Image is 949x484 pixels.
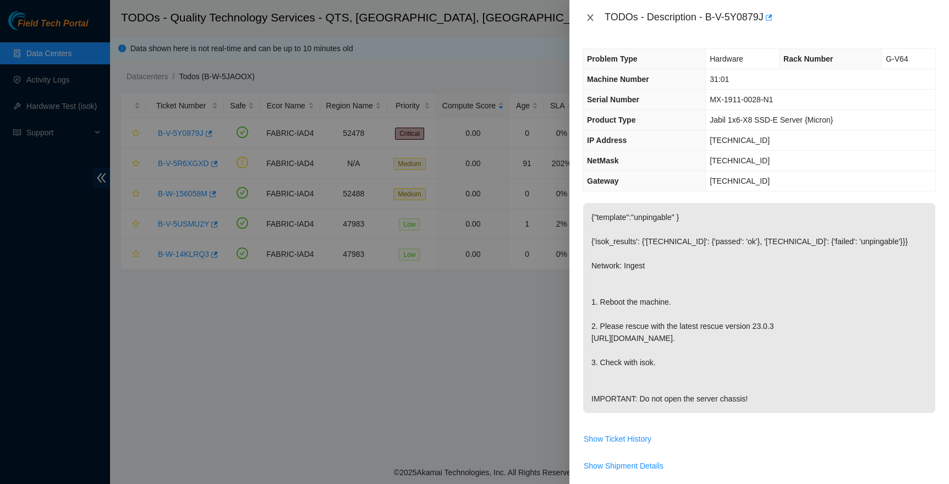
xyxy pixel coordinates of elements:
span: [TECHNICAL_ID] [710,156,770,165]
span: MX-1911-0028-N1 [710,95,773,104]
span: close [586,13,595,22]
span: Product Type [587,116,635,124]
div: TODOs - Description - B-V-5Y0879J [605,9,936,26]
span: Jabil 1x6-X8 SSD-E Server {Micron} [710,116,833,124]
button: Show Ticket History [583,430,652,448]
span: Hardware [710,54,743,63]
span: Machine Number [587,75,649,84]
span: Serial Number [587,95,639,104]
span: Rack Number [783,54,833,63]
span: Show Ticket History [584,433,651,445]
p: {"template":"unpingable" } {'isok_results': {'[TECHNICAL_ID]': {'passed': 'ok'}, '[TECHNICAL_ID]'... [583,203,935,413]
span: Show Shipment Details [584,460,663,472]
span: IP Address [587,136,627,145]
span: G-V64 [886,54,908,63]
button: Show Shipment Details [583,457,664,475]
span: 31:01 [710,75,729,84]
span: [TECHNICAL_ID] [710,177,770,185]
button: Close [583,13,598,23]
span: Gateway [587,177,619,185]
span: [TECHNICAL_ID] [710,136,770,145]
span: NetMask [587,156,619,165]
span: Problem Type [587,54,638,63]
